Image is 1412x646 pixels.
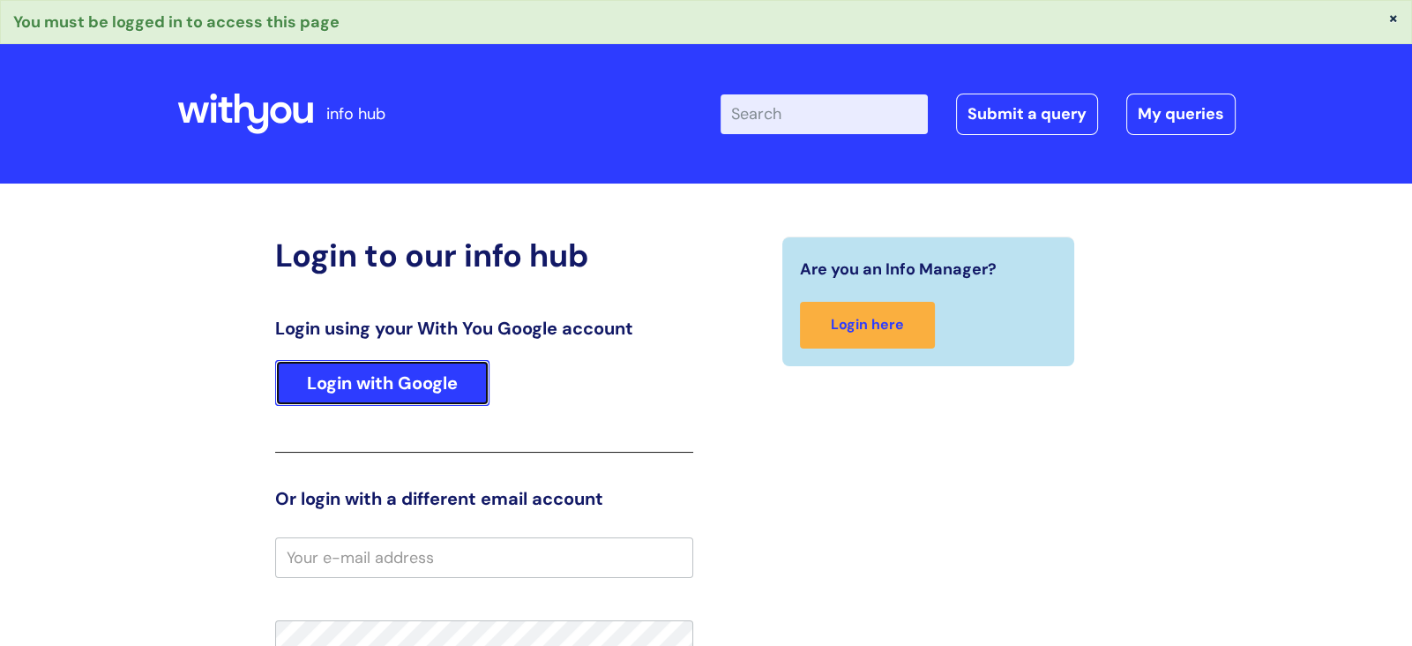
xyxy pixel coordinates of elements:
h3: Login using your With You Google account [275,318,693,339]
a: Login here [800,302,935,349]
a: Submit a query [956,94,1098,134]
p: info hub [326,100,385,128]
button: × [1388,10,1399,26]
a: Login with Google [275,360,489,406]
input: Search [721,94,928,133]
h2: Login to our info hub [275,237,693,274]
input: Your e-mail address [275,537,693,578]
h3: Or login with a different email account [275,488,693,509]
span: Are you an Info Manager? [800,255,997,283]
a: My queries [1126,94,1236,134]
